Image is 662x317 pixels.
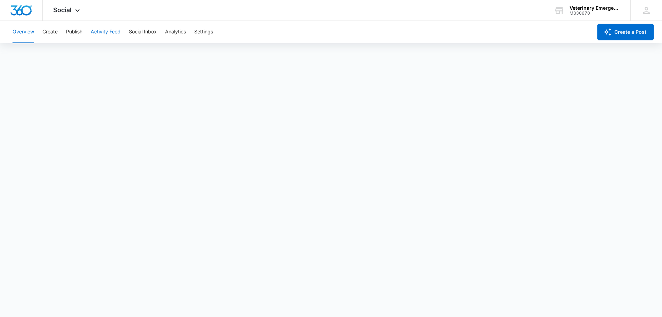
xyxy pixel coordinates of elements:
div: account id [570,11,620,16]
span: Social [53,6,72,14]
button: Publish [66,21,82,43]
button: Create a Post [597,24,654,40]
button: Create [42,21,58,43]
button: Activity Feed [91,21,121,43]
button: Settings [194,21,213,43]
div: account name [570,5,620,11]
button: Analytics [165,21,186,43]
button: Overview [13,21,34,43]
button: Social Inbox [129,21,157,43]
